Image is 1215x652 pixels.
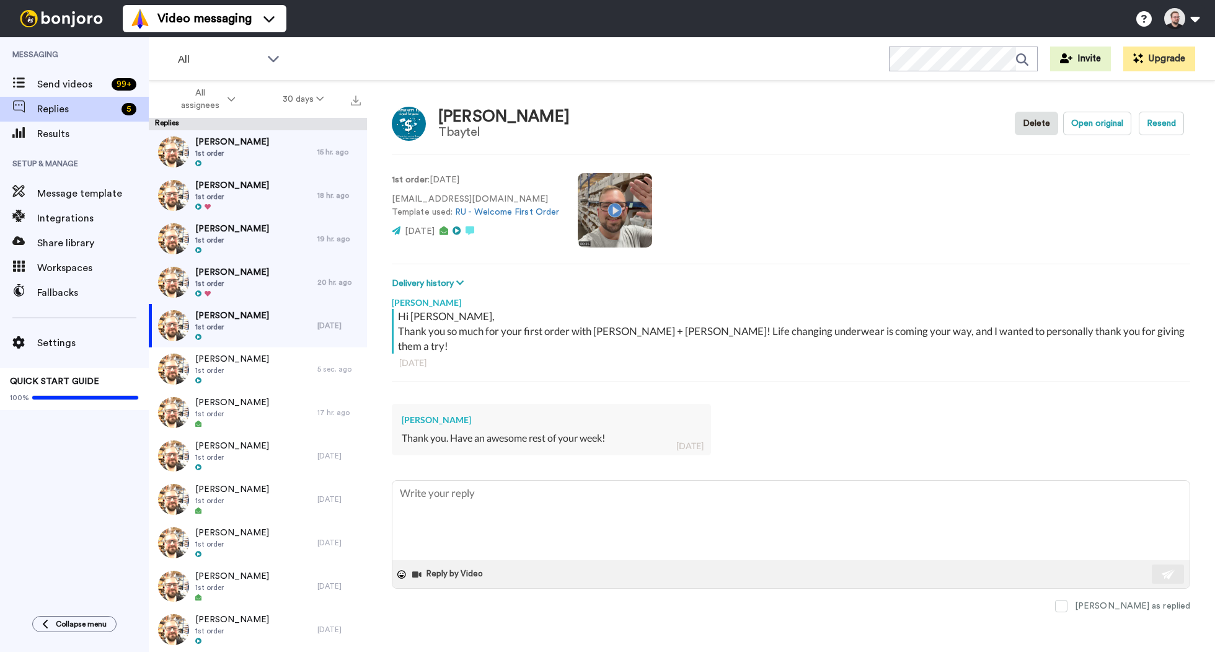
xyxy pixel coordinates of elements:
div: [DATE] [317,625,361,635]
span: [PERSON_NAME] [195,527,269,539]
div: Thank you. Have an awesome rest of your week! [402,431,701,445]
img: vm-color.svg [130,9,150,29]
img: bj-logo-header-white.svg [15,10,108,27]
p: [EMAIL_ADDRESS][DOMAIN_NAME] Template used: [392,193,559,219]
button: Upgrade [1123,47,1195,71]
span: Share library [37,236,149,251]
img: efa524da-70a9-41f2-aa42-4cb2d5cfdec7-thumb.jpg [158,354,189,385]
div: 20 hr. ago [317,277,361,287]
img: efa524da-70a9-41f2-aa42-4cb2d5cfdec7-thumb.jpg [158,527,189,558]
span: 1st order [195,409,269,419]
a: [PERSON_NAME]1st order17 hr. ago [149,391,367,434]
button: All assignees [151,82,259,117]
img: export.svg [351,96,361,105]
span: [PERSON_NAME] [195,440,269,452]
span: 100% [10,393,29,403]
div: 15 hr. ago [317,147,361,157]
a: [PERSON_NAME]1st order[DATE] [149,565,367,608]
span: Replies [37,102,117,117]
a: [PERSON_NAME]1st order20 hr. ago [149,261,367,304]
div: 17 hr. ago [317,408,361,418]
span: 1st order [195,322,269,332]
span: [PERSON_NAME] [195,353,269,365]
img: efa524da-70a9-41f2-aa42-4cb2d5cfdec7-thumb.jpg [158,267,189,298]
a: [PERSON_NAME]1st order[DATE] [149,434,367,478]
span: Results [37,127,149,141]
button: Open original [1063,112,1131,135]
div: [DATE] [317,494,361,504]
a: [PERSON_NAME]1st order19 hr. ago [149,217,367,261]
span: All assignees [175,87,225,112]
a: [PERSON_NAME]1st order5 sec. ago [149,347,367,391]
button: Reply by Video [411,565,487,584]
a: [PERSON_NAME]1st order18 hr. ago [149,174,367,217]
span: [PERSON_NAME] [195,266,269,279]
span: [PERSON_NAME] [195,483,269,496]
div: 99 + [112,78,136,91]
button: 30 days [259,88,348,110]
img: efa524da-70a9-41f2-aa42-4cb2d5cfdec7-thumb.jpg [158,571,189,602]
span: [PERSON_NAME] [195,396,269,409]
div: [PERSON_NAME] as replied [1075,600,1190,612]
span: [PERSON_NAME] [195,223,269,235]
div: [DATE] [317,581,361,591]
span: 1st order [195,583,269,592]
div: [DATE] [399,357,1183,369]
span: Workspaces [37,261,149,275]
span: Integrations [37,211,149,226]
span: 1st order [195,452,269,462]
img: efa524da-70a9-41f2-aa42-4cb2d5cfdec7-thumb.jpg [158,440,189,471]
a: RU - Welcome First Order [455,208,559,217]
span: 1st order [195,192,269,202]
span: [PERSON_NAME] [195,614,269,626]
div: Tbaytel [438,125,570,139]
div: 5 sec. ago [317,364,361,374]
div: [DATE] [676,440,704,452]
span: [PERSON_NAME] [195,136,269,148]
a: [PERSON_NAME]1st order15 hr. ago [149,130,367,174]
img: efa524da-70a9-41f2-aa42-4cb2d5cfdec7-thumb.jpg [158,484,189,515]
img: Image of Suzan Rochon [392,107,426,141]
button: Delete [1015,112,1058,135]
button: Collapse menu [32,616,117,632]
a: [PERSON_NAME]1st order[DATE] [149,521,367,565]
span: 1st order [195,279,269,288]
a: [PERSON_NAME]1st order[DATE] [149,478,367,521]
a: [PERSON_NAME]1st order[DATE] [149,608,367,651]
button: Export all results that match these filters now. [347,90,365,109]
img: efa524da-70a9-41f2-aa42-4cb2d5cfdec7-thumb.jpg [158,180,189,211]
span: Collapse menu [56,619,107,629]
span: 1st order [195,539,269,549]
span: 1st order [195,496,269,506]
span: [PERSON_NAME] [195,570,269,583]
span: QUICK START GUIDE [10,377,99,386]
div: 18 hr. ago [317,190,361,200]
button: Delivery history [392,277,467,290]
p: : [DATE] [392,174,559,187]
div: [PERSON_NAME] [438,108,570,126]
img: efa524da-70a9-41f2-aa42-4cb2d5cfdec7-thumb.jpg [158,397,189,428]
div: [DATE] [317,321,361,331]
strong: 1st order [392,176,428,184]
div: [DATE] [317,451,361,461]
button: Invite [1050,47,1111,71]
span: [DATE] [405,227,435,236]
img: send-white.svg [1162,569,1175,579]
img: efa524da-70a9-41f2-aa42-4cb2d5cfdec7-thumb.jpg [158,136,189,167]
div: [PERSON_NAME] [392,290,1190,309]
span: [PERSON_NAME] [195,179,269,192]
a: [PERSON_NAME]1st order[DATE] [149,304,367,347]
span: All [178,52,261,67]
div: [DATE] [317,538,361,548]
span: 1st order [195,235,269,245]
span: 1st order [195,626,269,636]
span: Video messaging [157,10,252,27]
img: efa524da-70a9-41f2-aa42-4cb2d5cfdec7-thumb.jpg [158,310,189,341]
div: Replies [149,118,367,130]
span: Send videos [37,77,107,92]
span: Settings [37,336,149,351]
img: efa524da-70a9-41f2-aa42-4cb2d5cfdec7-thumb.jpg [158,614,189,645]
div: [PERSON_NAME] [402,414,701,426]
span: 1st order [195,365,269,375]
